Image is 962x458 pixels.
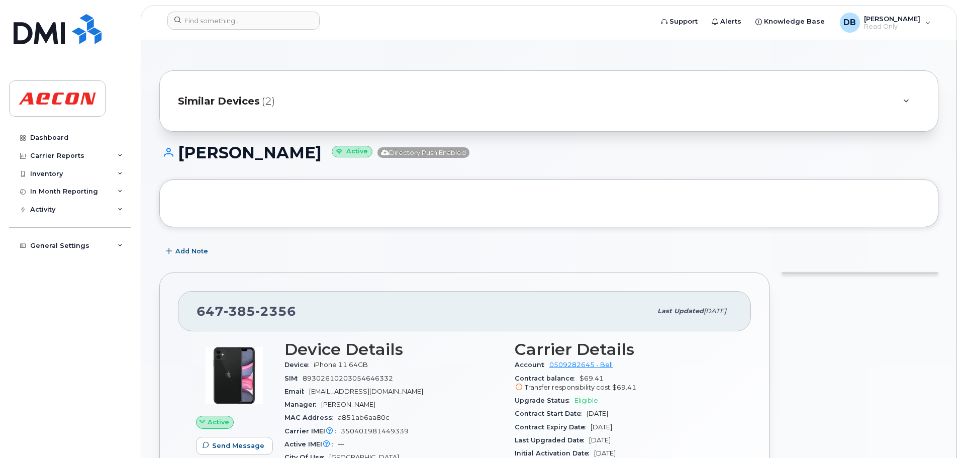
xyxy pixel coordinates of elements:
[515,397,574,404] span: Upgrade Status
[515,449,594,457] span: Initial Activation Date
[515,375,580,382] span: Contract balance
[338,414,390,421] span: a851ab6aa80c
[515,410,587,417] span: Contract Start Date
[303,375,393,382] span: 89302610203054646332
[284,361,314,369] span: Device
[515,423,591,431] span: Contract Expiry Date
[341,427,409,435] span: 350401981449339
[159,144,938,161] h1: [PERSON_NAME]
[284,401,321,408] span: Manager
[255,304,296,319] span: 2356
[515,375,733,393] span: $69.41
[262,94,275,109] span: (2)
[612,384,636,391] span: $69.41
[591,423,612,431] span: [DATE]
[332,146,372,157] small: Active
[515,340,733,358] h3: Carrier Details
[197,304,296,319] span: 647
[178,94,260,109] span: Similar Devices
[208,417,229,427] span: Active
[704,307,726,315] span: [DATE]
[284,414,338,421] span: MAC Address
[321,401,375,408] span: [PERSON_NAME]
[284,340,503,358] h3: Device Details
[284,440,338,448] span: Active IMEI
[224,304,255,319] span: 385
[515,361,549,369] span: Account
[338,440,344,448] span: —
[159,242,217,260] button: Add Note
[377,147,469,158] span: Directory Push Enabled
[587,410,608,417] span: [DATE]
[589,436,611,444] span: [DATE]
[284,388,309,395] span: Email
[284,427,341,435] span: Carrier IMEI
[594,449,616,457] span: [DATE]
[549,361,613,369] a: 0509282645 - Bell
[525,384,610,391] span: Transfer responsibility cost
[314,361,368,369] span: iPhone 11 64GB
[284,375,303,382] span: SIM
[515,436,589,444] span: Last Upgraded Date
[212,441,264,450] span: Send Message
[657,307,704,315] span: Last updated
[309,388,423,395] span: [EMAIL_ADDRESS][DOMAIN_NAME]
[574,397,598,404] span: Eligible
[204,345,264,406] img: iPhone_11.jpg
[175,246,208,256] span: Add Note
[196,437,273,455] button: Send Message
